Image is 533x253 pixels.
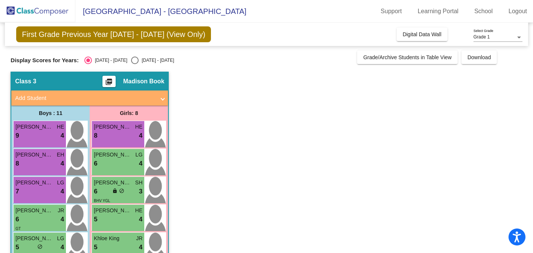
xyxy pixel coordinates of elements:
[11,90,168,106] mat-expansion-panel-header: Add Student
[11,57,79,64] span: Display Scores for Years:
[57,123,64,131] span: HE
[397,28,447,41] button: Digital Data Wall
[15,215,19,224] span: 6
[94,159,97,169] span: 6
[61,159,64,169] span: 4
[15,187,19,196] span: 7
[15,242,19,252] span: 5
[15,159,19,169] span: 8
[94,151,131,159] span: [PERSON_NAME]
[61,131,64,141] span: 4
[57,235,64,242] span: LG
[58,207,64,215] span: JR
[94,235,131,242] span: Khloe King
[94,242,97,252] span: 5
[139,131,142,141] span: 4
[135,179,142,187] span: SH
[94,123,131,131] span: [PERSON_NAME]
[468,5,499,17] a: School
[104,78,113,89] mat-icon: picture_as_pdf
[75,5,246,17] span: [GEOGRAPHIC_DATA] - [GEOGRAPHIC_DATA]
[139,57,174,64] div: [DATE] - [DATE]
[57,151,64,159] span: EH
[473,34,490,40] span: Grade 1
[94,199,110,203] span: BHV YGL
[61,215,64,224] span: 4
[136,151,143,159] span: LG
[375,5,408,17] a: Support
[139,159,142,169] span: 4
[15,179,53,187] span: [PERSON_NAME]
[15,207,53,215] span: [PERSON_NAME] [PERSON_NAME]
[15,94,155,103] mat-panel-title: Add Student
[84,57,174,64] mat-radio-group: Select an option
[94,187,97,196] span: 6
[61,187,64,196] span: 4
[92,57,127,64] div: [DATE] - [DATE]
[15,227,21,231] span: GT
[15,235,53,242] span: [PERSON_NAME]
[57,179,64,187] span: LG
[15,131,19,141] span: 9
[16,26,211,42] span: First Grade Previous Year [DATE] - [DATE] (View Only)
[119,188,124,193] span: do_not_disturb_alt
[112,188,118,193] span: lock
[90,106,168,121] div: Girls: 8
[94,215,97,224] span: 5
[502,5,533,17] a: Logout
[135,207,142,215] span: HE
[363,54,452,60] span: Grade/Archive Students in Table View
[412,5,465,17] a: Learning Portal
[102,76,116,87] button: Print Students Details
[11,106,90,121] div: Boys : 11
[139,242,142,252] span: 4
[135,123,142,131] span: HE
[15,123,53,131] span: [PERSON_NAME]
[136,235,142,242] span: JR
[467,54,491,60] span: Download
[139,187,142,196] span: 3
[94,131,97,141] span: 8
[94,179,131,187] span: [PERSON_NAME]
[15,151,53,159] span: [PERSON_NAME]
[403,31,441,37] span: Digital Data Wall
[94,207,131,215] span: [PERSON_NAME]
[37,244,43,249] span: do_not_disturb_alt
[15,78,36,85] span: Class 3
[357,51,458,64] button: Grade/Archive Students in Table View
[139,215,142,224] span: 4
[461,51,497,64] button: Download
[61,242,64,252] span: 4
[123,78,164,85] span: Madison Book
